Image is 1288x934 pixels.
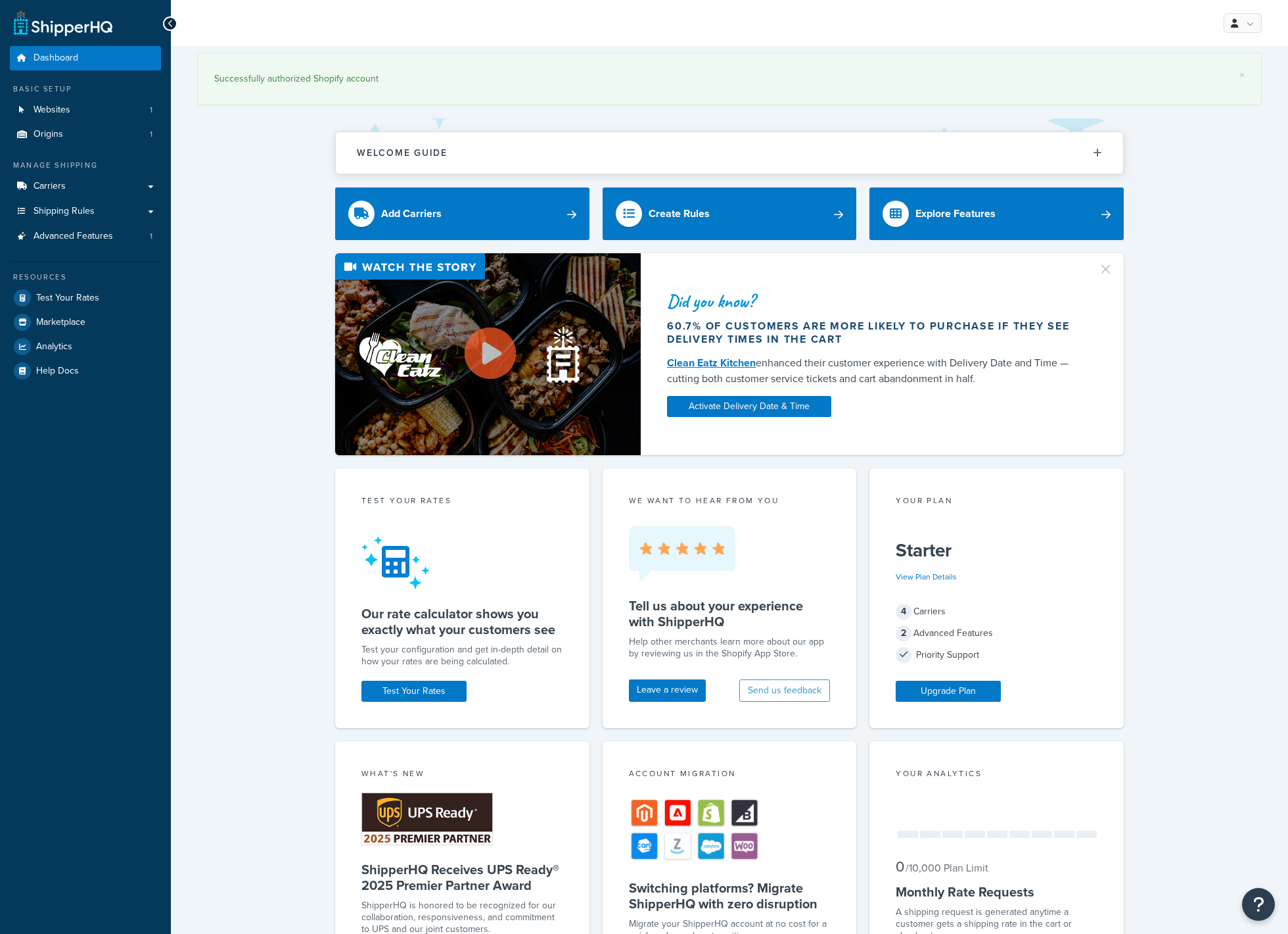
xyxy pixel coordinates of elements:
[629,880,831,912] h5: Switching platforms? Migrate ShipperHQ with zero disruption
[896,681,1001,702] a: Upgrade Plan
[896,884,1097,900] h5: Monthly Rate Requests
[10,272,161,283] div: Resources
[361,606,563,637] h5: Our rate calculator shows you exactly what your customers see
[10,224,161,249] li: Advanced Features
[34,129,63,140] span: Origins
[150,231,152,242] span: 1
[10,98,161,122] a: Websites1
[150,105,152,116] span: 1
[34,231,113,242] span: Advanced Features
[915,205,996,223] div: Explore Features
[36,317,85,328] span: Marketplace
[896,626,911,641] span: 2
[10,335,161,358] a: Analytics
[10,84,161,95] div: Basic Setup
[361,862,563,893] h5: ShipperHQ Receives UPS Ready® 2025 Premier Partner Award
[896,768,1097,783] div: Your Analytics
[10,224,161,249] a: Advanced Features1
[10,46,161,70] a: Dashboard
[896,646,1097,664] div: Priority Support
[10,359,161,383] a: Help Docs
[667,320,1082,346] div: 60.7% of customers are more likely to purchase if they see delivery times in the cart
[150,129,152,140] span: 1
[10,122,161,147] a: Origins1
[667,396,831,417] a: Activate Delivery Date & Time
[10,174,161,199] a: Carriers
[896,624,1097,643] div: Advanced Features
[381,205,442,223] div: Add Carriers
[10,160,161,171] div: Manage Shipping
[896,856,904,877] span: 0
[10,98,161,122] li: Websites
[667,292,1082,310] div: Did you know?
[361,768,563,783] div: What's New
[629,495,831,506] p: we want to hear from you
[649,205,710,223] div: Create Rules
[361,644,563,668] div: Test your configuration and get in-depth detail on how your rates are being calculated.
[896,604,911,620] span: 4
[10,122,161,147] li: Origins
[10,199,161,224] a: Shipping Rules
[335,187,589,240] a: Add Carriers
[357,148,448,158] h2: Welcome Guide
[896,540,1097,561] h5: Starter
[629,768,831,783] div: Account Migration
[34,105,70,116] span: Websites
[36,293,99,304] span: Test Your Rates
[34,206,95,217] span: Shipping Rules
[361,495,563,510] div: Test your rates
[629,679,706,702] a: Leave a review
[336,132,1123,174] button: Welcome Guide
[667,355,756,370] a: Clean Eatz Kitchen
[739,679,830,702] button: Send us feedback
[34,53,78,64] span: Dashboard
[906,860,988,875] small: / 10,000 Plan Limit
[36,366,79,377] span: Help Docs
[603,187,857,240] a: Create Rules
[10,310,161,334] a: Marketplace
[214,70,1245,88] div: Successfully authorized Shopify account
[629,636,831,660] p: Help other merchants learn more about our app by reviewing us in the Shopify App Store.
[335,253,641,455] img: Video thumbnail
[34,181,66,192] span: Carriers
[896,602,1097,621] div: Carriers
[629,598,831,629] h5: Tell us about your experience with ShipperHQ
[896,571,957,583] a: View Plan Details
[1242,888,1275,921] button: Open Resource Center
[10,286,161,310] a: Test Your Rates
[869,187,1124,240] a: Explore Features
[36,341,72,353] span: Analytics
[896,495,1097,510] div: Your Plan
[1239,70,1245,80] a: ×
[667,355,1082,387] div: enhanced their customer experience with Delivery Date and Time — cutting both customer service ti...
[361,681,467,702] a: Test Your Rates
